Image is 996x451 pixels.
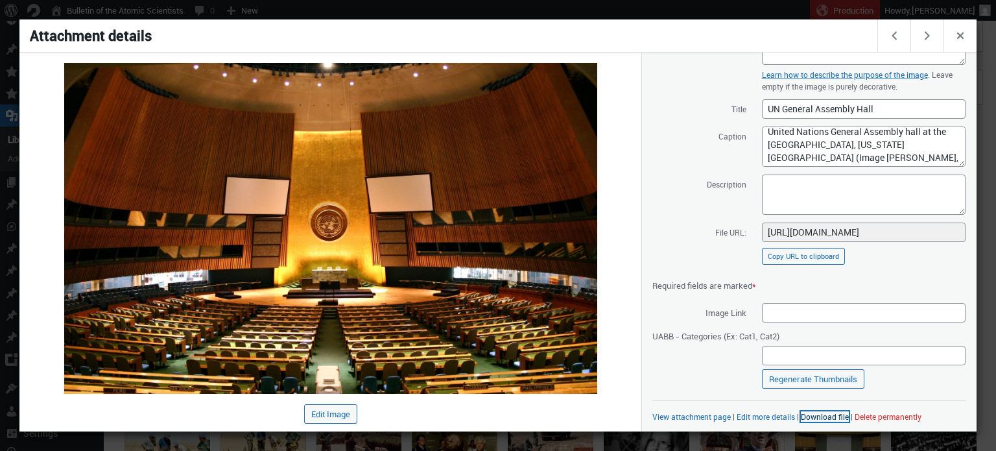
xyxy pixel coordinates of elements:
[762,69,966,92] p: . Leave empty if the image is purely decorative.
[652,174,746,193] label: Description
[797,411,799,422] span: |
[733,411,735,422] span: |
[762,127,966,167] textarea: United Nations General Assembly hall at the [GEOGRAPHIC_DATA], [US_STATE][GEOGRAPHIC_DATA] (Image...
[652,99,746,118] label: Title
[652,326,779,345] span: UABB - Categories (Ex: Cat1, Cat2)
[737,411,795,422] a: Edit more details
[652,302,746,322] span: Image Link
[801,411,849,422] a: Download file
[19,19,879,52] h1: Attachment details
[304,404,357,424] button: Edit Image
[762,248,845,265] button: Copy URL to clipboard
[762,69,928,80] a: Learn how to describe the purpose of the image
[652,411,731,422] a: View attachment page
[762,369,864,389] a: Regenerate Thumbnails
[652,222,746,241] label: File URL:
[652,280,756,291] span: Required fields are marked
[652,126,746,145] label: Caption
[851,411,853,422] span: |
[855,411,921,422] button: Delete permanently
